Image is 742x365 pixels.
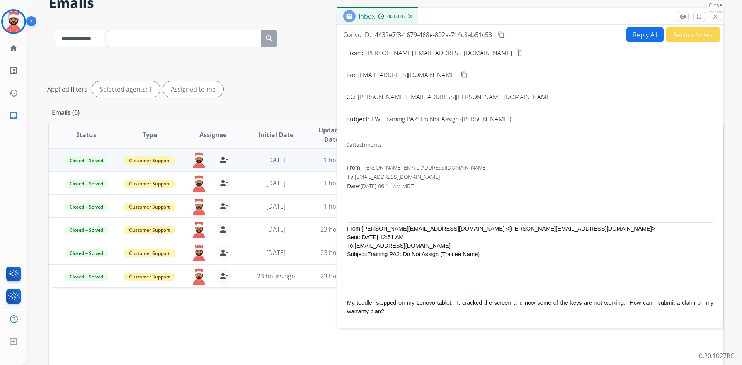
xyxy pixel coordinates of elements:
span: 1 hour ago [323,156,355,164]
span: Closed – Solved [65,156,108,165]
div: From: [347,164,713,171]
b: To: [347,243,355,249]
div: Assigned to me [163,81,223,97]
span: 23 hours ago [320,272,359,280]
mat-icon: person_remove [219,248,228,257]
span: 1 hour ago [323,202,355,211]
img: avatar [3,11,24,32]
span: Customer Support [124,249,175,257]
img: agent-avatar [191,199,207,215]
p: Convo ID: [343,30,371,39]
span: 1 hour ago [323,179,355,187]
span: 00:00:07 [387,14,406,20]
img: agent-avatar [191,152,207,168]
div: attachments [346,141,382,149]
p: To: [346,70,355,80]
span: Type [143,130,157,139]
p: FW: Training PA2: Do Not Assign ([PERSON_NAME]) [372,114,511,124]
span: Inbox [359,12,375,20]
p: Emails (6) [49,108,83,117]
button: Close [710,11,721,22]
span: 23 hours ago [257,272,295,280]
button: Reply All [626,27,664,42]
b: Subject: [347,251,368,257]
span: [EMAIL_ADDRESS][DOMAIN_NAME] [355,173,440,180]
span: 23 hours ago [320,225,359,234]
img: agent-avatar [191,268,207,285]
span: [DATE] [266,202,286,211]
mat-icon: home [9,44,18,53]
mat-icon: inbox [9,111,18,120]
p: CC: [346,92,356,102]
b: Sent: [347,234,360,240]
span: Customer Support [124,273,175,281]
mat-icon: close [712,13,719,20]
span: Assignee [199,130,226,139]
img: agent-avatar [191,222,207,238]
mat-icon: search [265,34,274,43]
p: From: [346,48,363,58]
span: Customer Support [124,180,175,188]
div: Date: [347,182,713,190]
div: To: [347,173,713,181]
p: Applied filters: [47,85,89,94]
span: 4432e7f3-1679-468e-802a-714c8ab51c53 [375,31,492,39]
mat-icon: content_copy [461,71,468,78]
span: From: [347,226,362,232]
p: 0.20.1027RC [699,351,734,360]
p: Subject: [346,114,369,124]
img: agent-avatar [191,245,207,261]
span: Initial Date [259,130,293,139]
span: Customer Support [124,156,175,165]
span: Customer Support [124,226,175,234]
p: [PERSON_NAME][EMAIL_ADDRESS][DOMAIN_NAME] [366,48,512,58]
span: [DATE] [266,225,286,234]
mat-icon: person_remove [219,272,228,281]
mat-icon: history [9,88,18,98]
mat-icon: person_remove [219,155,228,165]
span: Closed – Solved [65,249,108,257]
span: Closed – Solved [65,226,108,234]
mat-icon: remove_red_eye [679,13,686,20]
span: 23 hours ago [320,248,359,257]
span: [DATE] 06:11 AM MDT [361,182,414,190]
span: [PERSON_NAME][EMAIL_ADDRESS][DOMAIN_NAME] <[PERSON_NAME][EMAIL_ADDRESS][DOMAIN_NAME]> [DATE] 12:5... [347,226,655,257]
span: Customer Support [124,203,175,211]
span: [EMAIL_ADDRESS][DOMAIN_NAME] [357,70,456,80]
mat-icon: person_remove [219,178,228,188]
span: [DATE] [266,179,286,187]
button: Secure Notes [666,27,720,42]
span: 0 [346,141,349,148]
p: My toddler stepped on my Lenovo tablet. It cracked the screen and now some of the keys are not wo... [347,299,713,316]
span: [PERSON_NAME][EMAIL_ADDRESS][PERSON_NAME][DOMAIN_NAME] [358,93,552,101]
span: Status [76,130,96,139]
span: [DATE] [266,248,286,257]
img: agent-avatar [191,175,207,192]
span: [DATE] [266,156,286,164]
span: Closed – Solved [65,273,108,281]
mat-icon: fullscreen [696,13,703,20]
span: Closed – Solved [65,203,108,211]
span: Updated Date [314,126,349,144]
span: Closed – Solved [65,180,108,188]
span: [PERSON_NAME][EMAIL_ADDRESS][DOMAIN_NAME] [362,164,487,171]
mat-icon: person_remove [219,202,228,211]
div: Selected agents: 1 [92,81,160,97]
mat-icon: content_copy [516,49,523,56]
mat-icon: content_copy [498,31,505,38]
mat-icon: person_remove [219,225,228,234]
mat-icon: list_alt [9,66,18,75]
